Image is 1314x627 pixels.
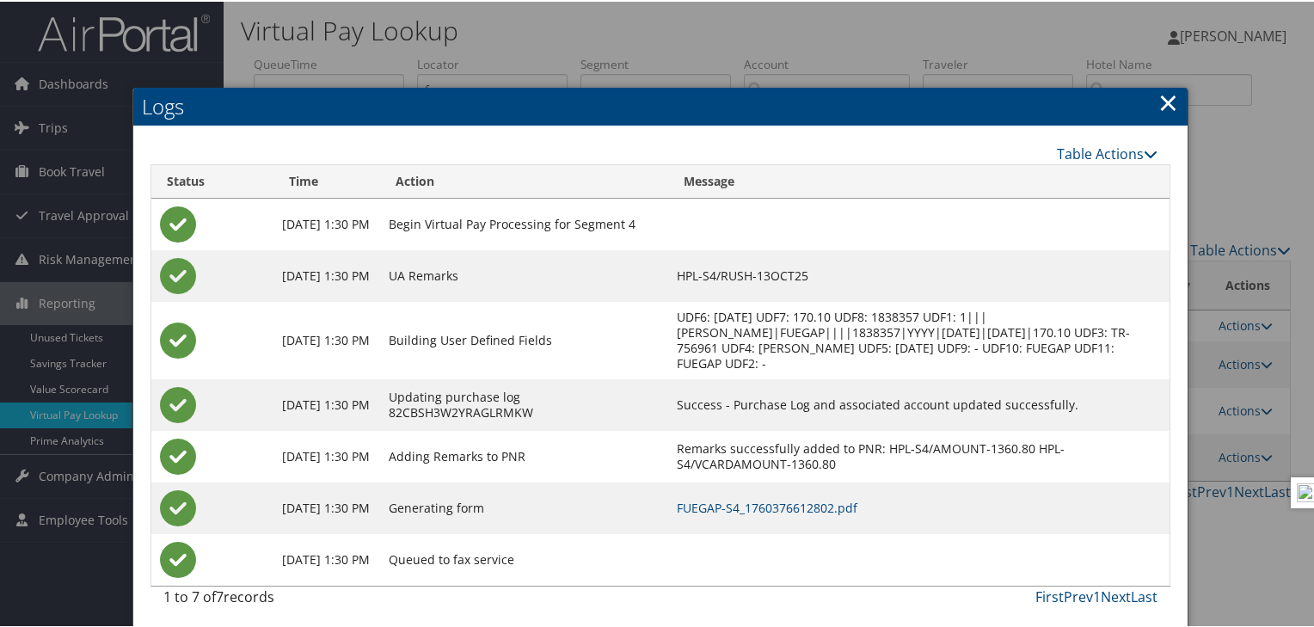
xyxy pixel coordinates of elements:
td: Queued to fax service [380,532,667,584]
td: Building User Defined Fields [380,300,667,378]
a: Prev [1064,586,1093,605]
td: [DATE] 1:30 PM [273,481,381,532]
td: HPL-S4/RUSH-13OCT25 [668,249,1170,300]
div: 1 to 7 of records [163,585,393,614]
td: Updating purchase log 82CBSH3W2YRAGLRMKW [380,378,667,429]
td: [DATE] 1:30 PM [273,378,381,429]
td: Success - Purchase Log and associated account updated successfully. [668,378,1170,429]
a: First [1035,586,1064,605]
td: [DATE] 1:30 PM [273,197,381,249]
h2: Logs [133,86,1188,124]
td: UDF6: [DATE] UDF7: 170.10 UDF8: 1838357 UDF1: 1|||[PERSON_NAME]|FUEGAP||||1838357|YYYY|[DATE]|[DA... [668,300,1170,378]
td: [DATE] 1:30 PM [273,429,381,481]
td: [DATE] 1:30 PM [273,532,381,584]
a: Next [1101,586,1131,605]
th: Status: activate to sort column ascending [151,163,273,197]
td: Generating form [380,481,667,532]
a: FUEGAP-S4_1760376612802.pdf [677,498,857,514]
span: 7 [216,586,224,605]
td: UA Remarks [380,249,667,300]
th: Time: activate to sort column ascending [273,163,381,197]
a: Close [1158,83,1178,118]
td: Adding Remarks to PNR [380,429,667,481]
th: Message: activate to sort column ascending [668,163,1170,197]
td: Begin Virtual Pay Processing for Segment 4 [380,197,667,249]
a: 1 [1093,586,1101,605]
td: [DATE] 1:30 PM [273,249,381,300]
a: Last [1131,586,1157,605]
td: [DATE] 1:30 PM [273,300,381,378]
td: Remarks successfully added to PNR: HPL-S4/AMOUNT-1360.80 HPL-S4/VCARDAMOUNT-1360.80 [668,429,1170,481]
th: Action: activate to sort column ascending [380,163,667,197]
a: Table Actions [1057,143,1157,162]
